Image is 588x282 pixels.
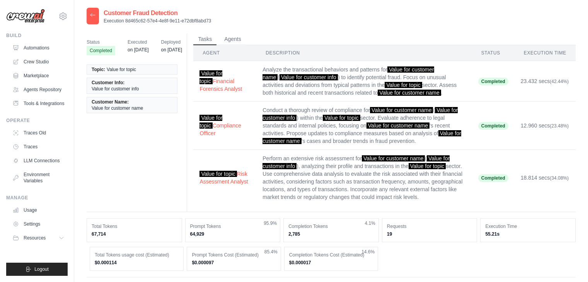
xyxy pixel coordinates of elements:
span: 95.9% [264,220,277,226]
button: Resources [9,232,68,244]
dt: Completion Tokens Cost (Estimated) [289,252,373,258]
span: Value for topic [385,82,422,88]
a: LLM Connections [9,155,68,167]
span: Resources [24,235,46,241]
dd: 55.21s [485,231,571,237]
span: Deployed [161,38,182,46]
img: Logo [6,9,45,24]
td: Analyze the transactional behaviors and patterns for ( ) to identify potential fraud. Focus on un... [256,61,472,102]
span: Value for customer name [378,90,441,96]
th: Status [472,45,515,61]
span: Executed [128,38,148,46]
span: (23.48%) [550,123,569,129]
span: Value for customer name [92,105,143,111]
span: Value for topic [199,115,222,129]
a: Settings [9,218,68,230]
span: Completed [478,174,508,182]
span: Value for topic [409,163,446,169]
a: Automations [9,42,68,54]
a: Usage [9,204,68,216]
dt: Execution Time [485,223,571,229]
span: Value for customer info [280,74,338,80]
span: Customer Info: [92,80,124,86]
td: Perform an extensive risk assessment for ( ), analyzing their profile and transactions in the sec... [256,150,472,206]
span: Value for topic [199,70,222,84]
button: Value for topicFinancial Forensics Analyst [199,70,250,93]
a: Tools & Integrations [9,97,68,110]
dd: $0.000017 [289,260,373,266]
dt: Prompt Tokens Cost (Estimated) [192,252,276,258]
a: Marketplace [9,70,68,82]
span: Topic: [92,66,105,73]
dt: Requests [387,223,472,229]
th: Execution Time [515,45,576,61]
span: Logout [34,266,49,272]
span: Value for customer name [362,155,425,161]
button: Agents [220,34,246,45]
span: Completed [87,46,115,55]
h2: Customer Fraud Detection [104,8,211,18]
button: Logout [6,263,68,276]
span: 85.4% [264,249,278,255]
dt: Total Tokens [92,223,177,229]
span: Status [87,38,115,46]
time: August 20, 2025 at 09:42 IST [161,47,182,53]
span: Value for topic [323,115,360,121]
dd: 64,929 [190,231,276,237]
span: Value for topic [199,171,237,177]
span: Completed [478,122,508,130]
button: Tasks [193,34,216,45]
td: 12.960 secs [515,102,576,150]
span: 14.6% [361,249,375,255]
th: Description [256,45,472,61]
dt: Completion Tokens [288,223,374,229]
span: (34.08%) [550,175,569,181]
dd: 2,785 [288,231,374,237]
span: Value for customer info [92,86,139,92]
button: Value for topicRisk Assessment Analyst [199,170,250,185]
td: 23.432 secs [515,61,576,102]
time: August 20, 2025 at 12:06 IST [128,47,148,53]
span: 4.1% [365,220,375,226]
dd: $0.000114 [95,260,179,266]
a: Agents Repository [9,83,68,96]
div: Manage [6,195,68,201]
td: Conduct a thorough review of compliance for ( ) within the sector. Evaluate adherence to legal st... [256,102,472,150]
span: Value for customer name [262,130,461,144]
dd: 67,714 [92,231,177,237]
span: Value for customer name [370,107,433,113]
span: Customer Name: [92,99,129,105]
dd: $0.000097 [192,260,276,266]
span: Value for customer name [366,122,429,129]
p: Execution 8d465c62-57e4-4e8f-9e11-e72dbf8abd73 [104,18,211,24]
span: Value for customer name [262,66,434,80]
a: Traces [9,141,68,153]
div: Build [6,32,68,39]
a: Traces Old [9,127,68,139]
a: Environment Variables [9,168,68,187]
dt: Total Tokens usage cost (Estimated) [95,252,179,258]
td: 18.814 secs [515,150,576,206]
button: Value for topicCompliance Officer [199,114,250,137]
span: Completed [478,78,508,85]
span: (42.44%) [550,79,569,84]
dt: Prompt Tokens [190,223,276,229]
div: Operate [6,117,68,124]
span: Value for topic [107,66,136,73]
a: Crew Studio [9,56,68,68]
dd: 19 [387,231,472,237]
th: Agent [193,45,256,61]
